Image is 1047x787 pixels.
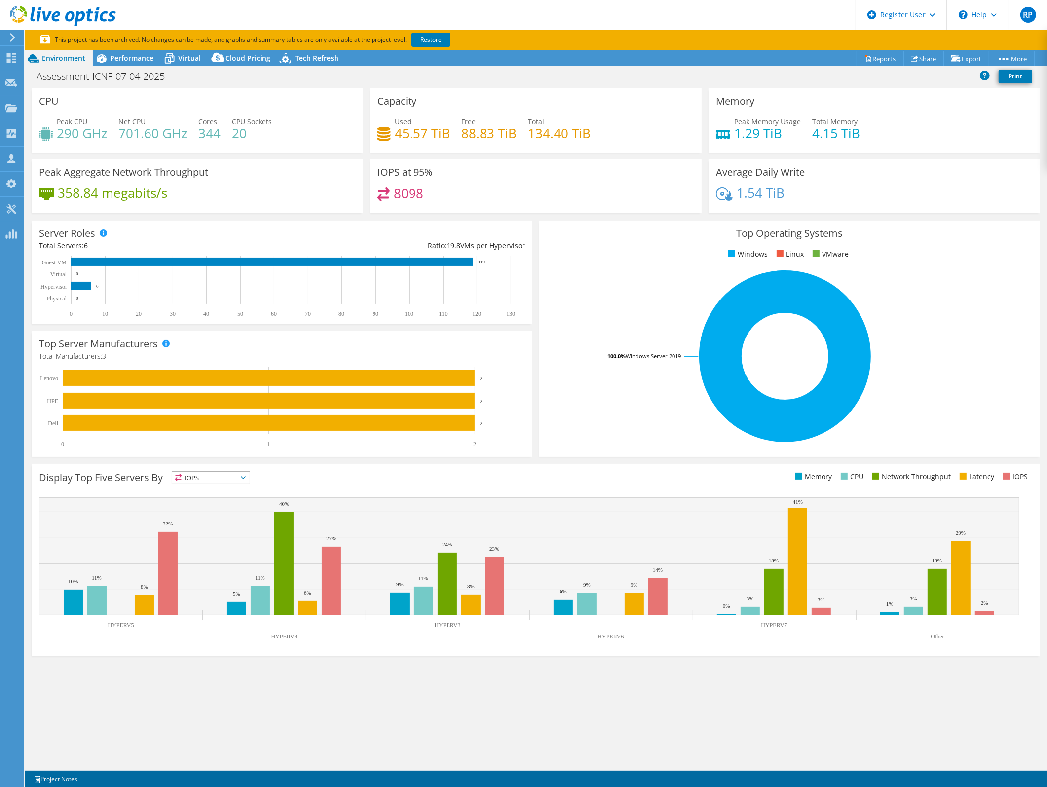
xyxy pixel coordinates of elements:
[472,310,481,317] text: 120
[626,352,681,360] tspan: Windows Server 2019
[473,441,476,448] text: 2
[653,567,663,573] text: 14%
[76,271,78,276] text: 0
[506,310,515,317] text: 130
[27,773,84,785] a: Project Notes
[267,441,270,448] text: 1
[233,591,240,597] text: 5%
[232,128,272,139] h4: 20
[39,351,525,362] h4: Total Manufacturers:
[981,600,988,606] text: 2%
[480,375,483,381] text: 2
[395,128,450,139] h4: 45.57 TiB
[447,241,460,250] span: 19.8
[50,271,67,278] text: Virtual
[583,582,591,588] text: 9%
[170,310,176,317] text: 30
[305,310,311,317] text: 70
[373,310,378,317] text: 90
[39,338,158,349] h3: Top Server Manufacturers
[774,249,804,260] li: Linux
[931,633,944,640] text: Other
[271,633,297,640] text: HYPERV4
[726,249,768,260] li: Windows
[761,622,787,629] text: HYPERV7
[943,51,989,66] a: Export
[480,420,483,426] text: 2
[547,228,1033,239] h3: Top Operating Systems
[377,167,433,178] h3: IOPS at 95%
[57,128,107,139] h4: 290 GHz
[560,588,567,594] text: 6%
[1020,7,1036,23] span: RP
[480,398,483,404] text: 2
[198,128,221,139] h4: 344
[304,590,311,596] text: 6%
[747,596,754,601] text: 3%
[723,603,730,609] text: 0%
[118,128,187,139] h4: 701.60 GHz
[118,117,146,126] span: Net CPU
[225,53,270,63] span: Cloud Pricing
[734,128,801,139] h4: 1.29 TiB
[110,53,153,63] span: Performance
[442,541,452,547] text: 24%
[40,35,523,45] p: This project has been archived. No changes can be made, and graphs and summary tables are only av...
[295,53,338,63] span: Tech Refresh
[84,241,88,250] span: 6
[42,259,67,266] text: Guest VM
[598,633,624,640] text: HYPERV6
[255,575,265,581] text: 11%
[737,187,785,198] h4: 1.54 TiB
[42,53,85,63] span: Environment
[39,228,95,239] h3: Server Roles
[528,128,591,139] h4: 134.40 TiB
[959,10,968,19] svg: \n
[39,96,59,107] h3: CPU
[956,530,966,536] text: 29%
[282,240,524,251] div: Ratio: VMs per Hypervisor
[198,117,217,126] span: Cores
[70,310,73,317] text: 0
[396,581,404,587] text: 9%
[957,471,994,482] li: Latency
[870,471,951,482] li: Network Throughput
[932,558,942,563] text: 18%
[108,622,134,629] text: HYPERV5
[237,310,243,317] text: 50
[886,601,894,607] text: 1%
[607,352,626,360] tspan: 100.0%
[326,535,336,541] text: 27%
[631,582,638,588] text: 9%
[203,310,209,317] text: 40
[96,284,99,289] text: 6
[232,117,272,126] span: CPU Sockets
[76,296,78,300] text: 0
[163,521,173,526] text: 32%
[48,420,58,427] text: Dell
[46,295,67,302] text: Physical
[478,260,485,264] text: 119
[812,117,858,126] span: Total Memory
[40,375,58,382] text: Lenovo
[418,575,428,581] text: 11%
[102,351,106,361] span: 3
[411,33,450,47] a: Restore
[279,501,289,507] text: 40%
[395,117,411,126] span: Used
[528,117,544,126] span: Total
[810,249,849,260] li: VMware
[989,51,1035,66] a: More
[47,398,58,405] text: HPE
[1001,471,1028,482] li: IOPS
[377,96,416,107] h3: Capacity
[769,558,779,563] text: 18%
[405,310,413,317] text: 100
[57,117,87,126] span: Peak CPU
[58,187,167,198] h4: 358.84 megabits/s
[39,167,208,178] h3: Peak Aggregate Network Throughput
[61,441,64,448] text: 0
[489,546,499,552] text: 23%
[271,310,277,317] text: 60
[40,283,67,290] text: Hypervisor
